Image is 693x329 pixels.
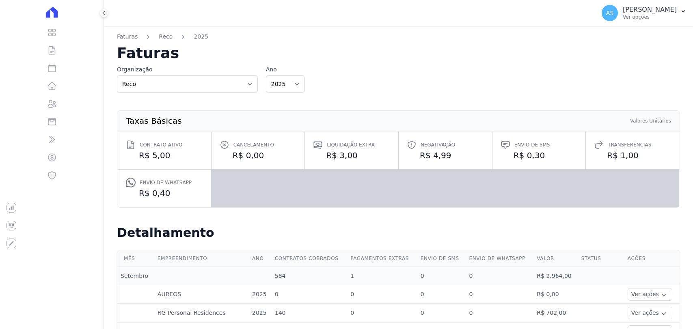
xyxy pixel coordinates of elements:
[347,304,417,323] td: 0
[533,285,578,304] td: R$ 0,00
[407,150,484,161] dd: R$ 4,99
[624,250,680,267] th: Ações
[630,117,671,125] th: Valores Unitários
[117,32,680,46] nav: Breadcrumb
[154,285,249,304] td: ÁUREOS
[154,250,249,267] th: Empreendimento
[154,304,249,323] td: RG Personal Residences
[313,150,390,161] dd: R$ 3,00
[125,117,182,125] th: Taxas Básicas
[194,32,208,41] a: 2025
[417,267,466,285] td: 0
[327,141,375,149] span: Liquidação extra
[623,14,677,20] p: Ver opções
[272,250,347,267] th: Contratos cobrados
[140,141,182,149] span: Contrato ativo
[249,250,272,267] th: Ano
[594,150,671,161] dd: R$ 1,00
[533,267,578,285] td: R$ 2.964,00
[533,250,578,267] th: Valor
[117,226,680,240] h2: Detalhamento
[272,285,347,304] td: 0
[249,304,272,323] td: 2025
[533,304,578,323] td: R$ 702,00
[126,187,203,199] dd: R$ 0,40
[347,267,417,285] td: 1
[466,304,534,323] td: 0
[417,304,466,323] td: 0
[347,285,417,304] td: 0
[623,6,677,14] p: [PERSON_NAME]
[466,250,534,267] th: Envio de Whatsapp
[117,250,154,267] th: Mês
[117,46,680,60] h2: Faturas
[417,250,466,267] th: Envio de SMS
[266,65,305,74] label: Ano
[628,307,672,319] button: Ver ações
[347,250,417,267] th: Pagamentos extras
[249,285,272,304] td: 2025
[233,141,274,149] span: Cancelamento
[421,141,455,149] span: Negativação
[501,150,578,161] dd: R$ 0,30
[514,141,550,149] span: Envio de SMS
[117,65,258,74] label: Organização
[595,2,693,24] button: AS [PERSON_NAME] Ver opções
[140,178,192,187] span: Envio de Whatsapp
[417,285,466,304] td: 0
[578,250,624,267] th: Status
[126,150,203,161] dd: R$ 5,00
[117,32,138,41] a: Faturas
[466,285,534,304] td: 0
[117,267,154,285] td: Setembro
[220,150,297,161] dd: R$ 0,00
[606,10,613,16] span: AS
[628,288,672,301] button: Ver ações
[272,267,347,285] td: 584
[159,32,173,41] a: Reco
[608,141,651,149] span: Transferências
[272,304,347,323] td: 140
[466,267,534,285] td: 0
